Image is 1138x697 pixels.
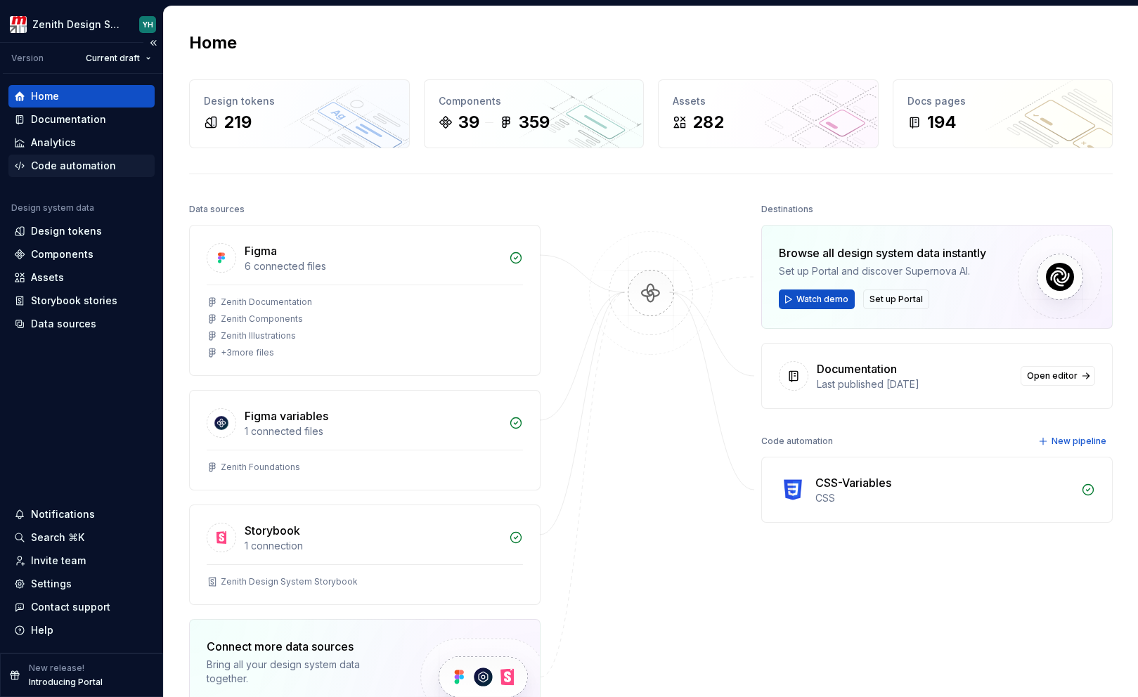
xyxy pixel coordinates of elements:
a: Home [8,85,155,108]
button: Notifications [8,503,155,526]
a: Settings [8,573,155,595]
div: 194 [927,111,957,133]
a: Assets282 [658,79,879,148]
div: Docs pages [907,94,1099,108]
div: 219 [224,111,252,133]
a: Open editor [1021,366,1095,386]
div: Connect more data sources [207,638,396,655]
div: Browse all design system data instantly [779,245,986,261]
div: Figma variables [245,408,328,424]
div: Design tokens [31,224,102,238]
div: 1 connected files [245,424,500,438]
a: Components [8,243,155,266]
button: New pipeline [1034,431,1113,451]
div: Zenith Foundations [221,462,300,473]
a: Code automation [8,155,155,177]
a: Analytics [8,131,155,154]
div: Data sources [189,200,245,219]
div: 6 connected files [245,259,500,273]
div: Components [439,94,630,108]
div: Assets [31,271,64,285]
p: Introducing Portal [29,677,103,688]
a: Invite team [8,549,155,572]
button: Current draft [79,48,157,68]
div: Data sources [31,317,96,331]
div: Zenith Illustrations [221,330,296,341]
button: Set up Portal [863,289,929,309]
a: Figma6 connected filesZenith DocumentationZenith ComponentsZenith Illustrations+3more files [189,225,541,376]
a: Design tokens [8,220,155,242]
div: Design system data [11,202,94,214]
div: Settings [31,577,72,591]
div: Set up Portal and discover Supernova AI. [779,264,986,278]
div: Zenith Design System [32,18,122,32]
div: Home [31,89,59,103]
button: Search ⌘K [8,526,155,549]
div: Code automation [761,431,833,451]
div: Destinations [761,200,813,219]
div: Storybook stories [31,294,117,308]
a: Data sources [8,313,155,335]
div: Figma [245,242,277,259]
a: Storybook1 connectionZenith Design System Storybook [189,504,541,605]
div: CSS-Variables [815,474,891,491]
div: Components [31,247,93,261]
div: 359 [519,111,550,133]
div: Design tokens [204,94,395,108]
div: Last published [DATE] [817,377,1012,391]
div: 282 [692,111,724,133]
div: Assets [673,94,864,108]
a: Documentation [8,108,155,131]
div: Notifications [31,507,95,521]
a: Design tokens219 [189,79,410,148]
div: Bring all your design system data together. [207,658,396,686]
h2: Home [189,32,237,54]
div: 39 [458,111,479,133]
a: Figma variables1 connected filesZenith Foundations [189,390,541,490]
div: Contact support [31,600,110,614]
button: Zenith Design SystemYH [3,9,160,39]
span: Current draft [86,53,140,64]
div: Zenith Components [221,313,303,325]
div: + 3 more files [221,347,274,358]
span: Open editor [1027,370,1078,382]
button: Collapse sidebar [143,33,163,53]
div: Documentation [817,360,897,377]
div: Zenith Documentation [221,297,312,308]
div: Code automation [31,159,116,173]
div: Documentation [31,112,106,126]
button: Help [8,619,155,641]
p: New release! [29,663,84,674]
img: e95d57dd-783c-4905-b3fc-0c5af85c8823.png [10,16,27,33]
a: Assets [8,266,155,289]
a: Storybook stories [8,289,155,312]
div: Search ⌘K [31,530,84,545]
div: YH [143,19,153,30]
div: Analytics [31,136,76,150]
div: Storybook [245,522,300,539]
div: 1 connection [245,539,500,553]
div: Invite team [31,554,86,568]
div: Version [11,53,44,64]
span: Set up Portal [869,294,923,305]
a: Docs pages194 [893,79,1113,148]
div: CSS [815,491,1073,505]
button: Contact support [8,596,155,618]
a: Components39359 [424,79,645,148]
span: Watch demo [796,294,848,305]
span: New pipeline [1052,436,1106,447]
div: Help [31,623,53,637]
div: Zenith Design System Storybook [221,576,358,587]
button: Watch demo [779,289,855,309]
